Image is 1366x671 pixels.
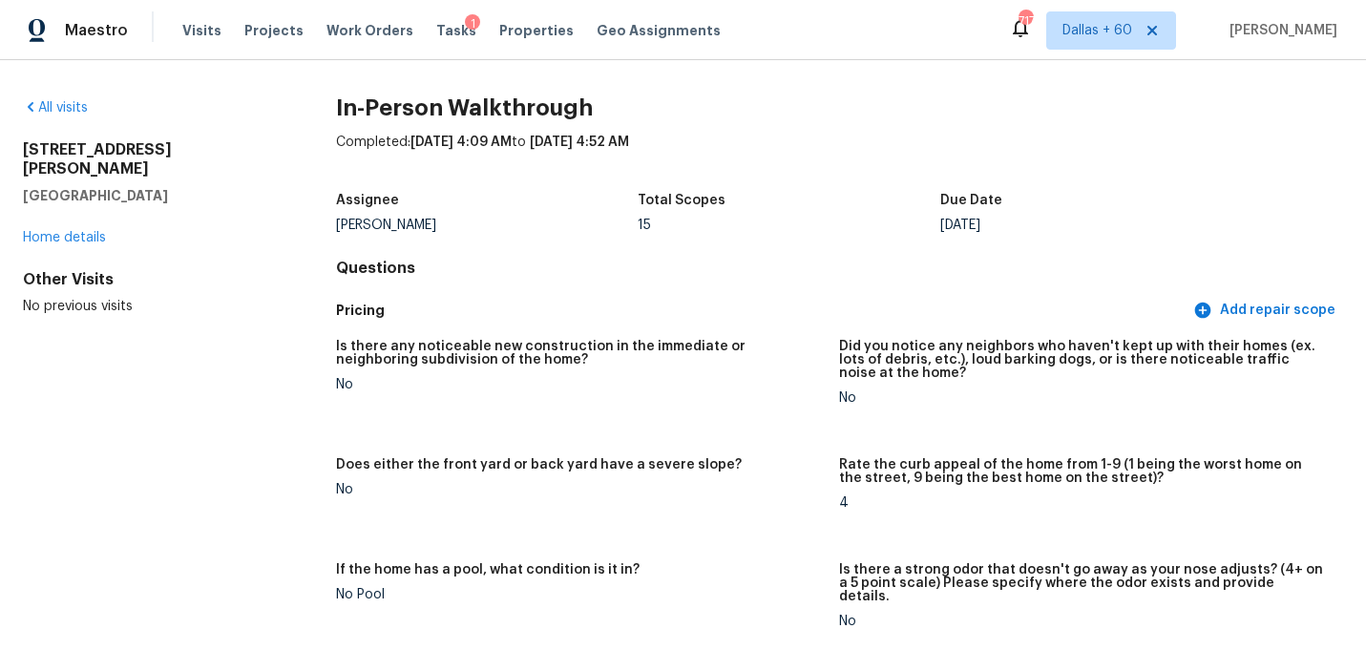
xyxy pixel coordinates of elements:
[597,21,721,40] span: Geo Assignments
[336,378,825,391] div: No
[499,21,574,40] span: Properties
[336,133,1343,182] div: Completed: to
[336,588,825,601] div: No Pool
[940,219,1243,232] div: [DATE]
[1189,293,1343,328] button: Add repair scope
[336,458,742,472] h5: Does either the front yard or back yard have a severe slope?
[336,98,1343,117] h2: In-Person Walkthrough
[336,483,825,496] div: No
[839,391,1328,405] div: No
[23,140,275,178] h2: [STREET_ADDRESS][PERSON_NAME]
[839,563,1328,603] h5: Is there a strong odor that doesn't go away as your nose adjusts? (4+ on a 5 point scale) Please ...
[638,219,940,232] div: 15
[23,270,275,289] div: Other Visits
[182,21,221,40] span: Visits
[23,300,133,313] span: No previous visits
[1197,299,1335,323] span: Add repair scope
[336,563,640,577] h5: If the home has a pool, what condition is it in?
[638,194,725,207] h5: Total Scopes
[326,21,413,40] span: Work Orders
[1062,21,1132,40] span: Dallas + 60
[336,301,1189,321] h5: Pricing
[530,136,629,149] span: [DATE] 4:52 AM
[1019,11,1032,31] div: 717
[839,496,1328,510] div: 4
[436,24,476,37] span: Tasks
[839,615,1328,628] div: No
[940,194,1002,207] h5: Due Date
[23,101,88,115] a: All visits
[336,340,825,367] h5: Is there any noticeable new construction in the immediate or neighboring subdivision of the home?
[65,21,128,40] span: Maestro
[1222,21,1337,40] span: [PERSON_NAME]
[465,14,480,33] div: 1
[244,21,304,40] span: Projects
[23,186,275,205] h5: [GEOGRAPHIC_DATA]
[23,231,106,244] a: Home details
[839,340,1328,380] h5: Did you notice any neighbors who haven't kept up with their homes (ex. lots of debris, etc.), lou...
[839,458,1328,485] h5: Rate the curb appeal of the home from 1-9 (1 being the worst home on the street, 9 being the best...
[410,136,512,149] span: [DATE] 4:09 AM
[336,259,1343,278] h4: Questions
[336,194,399,207] h5: Assignee
[336,219,639,232] div: [PERSON_NAME]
